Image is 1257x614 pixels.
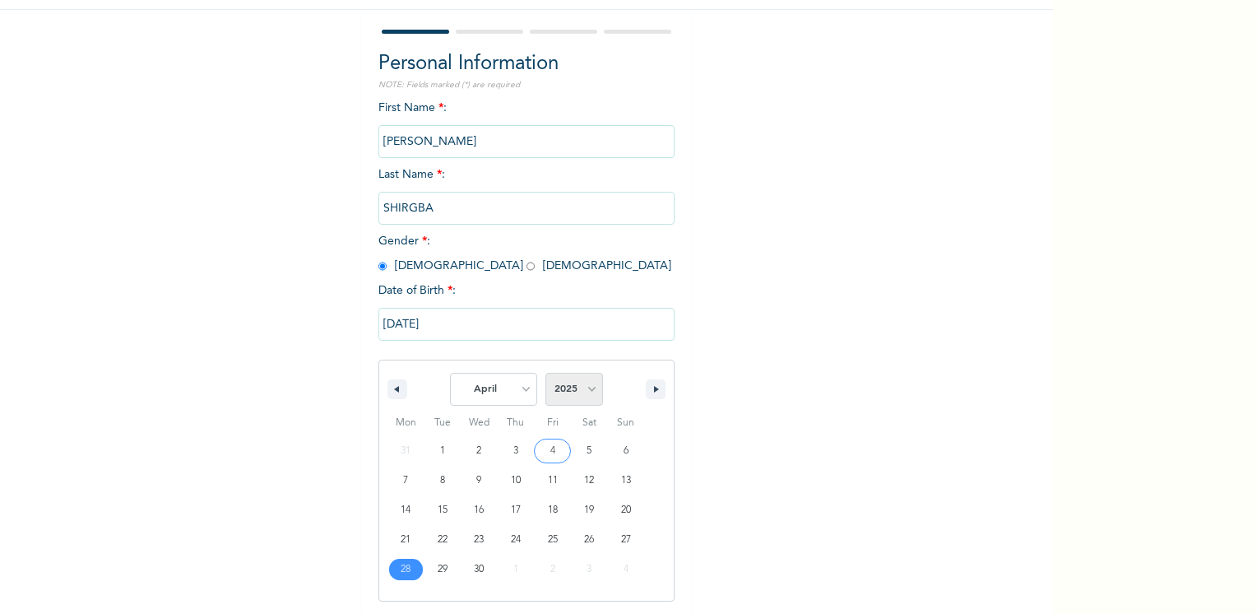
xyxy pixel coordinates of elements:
[571,466,608,495] button: 12
[498,466,535,495] button: 10
[498,410,535,436] span: Thu
[476,466,481,495] span: 9
[548,525,558,555] span: 25
[607,436,644,466] button: 6
[378,49,675,79] h2: Personal Information
[476,436,481,466] span: 2
[424,555,462,584] button: 29
[498,495,535,525] button: 17
[378,308,675,341] input: DD-MM-YYYY
[403,466,408,495] span: 7
[607,466,644,495] button: 13
[534,495,571,525] button: 18
[438,525,448,555] span: 22
[534,410,571,436] span: Fri
[607,410,644,436] span: Sun
[424,525,462,555] button: 22
[587,436,591,466] span: 5
[401,555,410,584] span: 28
[378,79,675,91] p: NOTE: Fields marked (*) are required
[378,282,456,300] span: Date of Birth :
[621,495,631,525] span: 20
[424,410,462,436] span: Tue
[438,495,448,525] span: 15
[548,466,558,495] span: 11
[440,436,445,466] span: 1
[607,525,644,555] button: 27
[387,410,424,436] span: Mon
[571,436,608,466] button: 5
[584,525,594,555] span: 26
[378,125,675,158] input: Enter your first name
[438,555,448,584] span: 29
[387,555,424,584] button: 28
[534,466,571,495] button: 11
[461,495,498,525] button: 16
[571,525,608,555] button: 26
[571,495,608,525] button: 19
[584,495,594,525] span: 19
[461,466,498,495] button: 9
[378,192,675,225] input: Enter your last name
[461,525,498,555] button: 23
[474,555,484,584] span: 30
[387,495,424,525] button: 14
[474,495,484,525] span: 16
[498,525,535,555] button: 24
[378,169,675,214] span: Last Name :
[511,495,521,525] span: 17
[424,436,462,466] button: 1
[424,495,462,525] button: 15
[584,466,594,495] span: 12
[511,466,521,495] span: 10
[461,410,498,436] span: Wed
[571,410,608,436] span: Sat
[607,495,644,525] button: 20
[387,466,424,495] button: 7
[513,436,518,466] span: 3
[534,525,571,555] button: 25
[624,436,628,466] span: 6
[424,466,462,495] button: 8
[498,436,535,466] button: 3
[548,495,558,525] span: 18
[550,436,555,466] span: 4
[534,436,571,466] button: 4
[401,525,410,555] span: 21
[621,525,631,555] span: 27
[461,436,498,466] button: 2
[440,466,445,495] span: 8
[387,525,424,555] button: 21
[461,555,498,584] button: 30
[474,525,484,555] span: 23
[378,102,675,147] span: First Name :
[378,235,671,272] span: Gender : [DEMOGRAPHIC_DATA] [DEMOGRAPHIC_DATA]
[621,466,631,495] span: 13
[511,525,521,555] span: 24
[401,495,410,525] span: 14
